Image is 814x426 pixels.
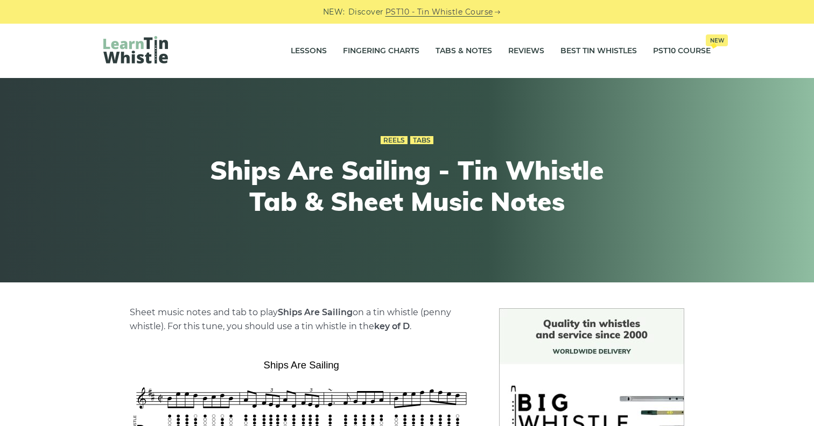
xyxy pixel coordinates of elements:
strong: Ships Are Sailing [278,307,353,317]
a: PST10 CourseNew [653,38,711,65]
span: New [706,34,728,46]
a: Tabs & Notes [436,38,492,65]
p: Sheet music notes and tab to play on a tin whistle (penny whistle). For this tune, you should use... [130,306,473,333]
a: Reviews [508,38,544,65]
a: Fingering Charts [343,38,419,65]
strong: key of D [374,321,410,331]
img: LearnTinWhistle.com [103,36,168,63]
a: Tabs [410,136,433,145]
a: Reels [381,136,408,145]
a: Lessons [291,38,327,65]
a: Best Tin Whistles [560,38,637,65]
h1: Ships Are Sailing - Tin Whistle Tab & Sheet Music Notes [209,155,605,217]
